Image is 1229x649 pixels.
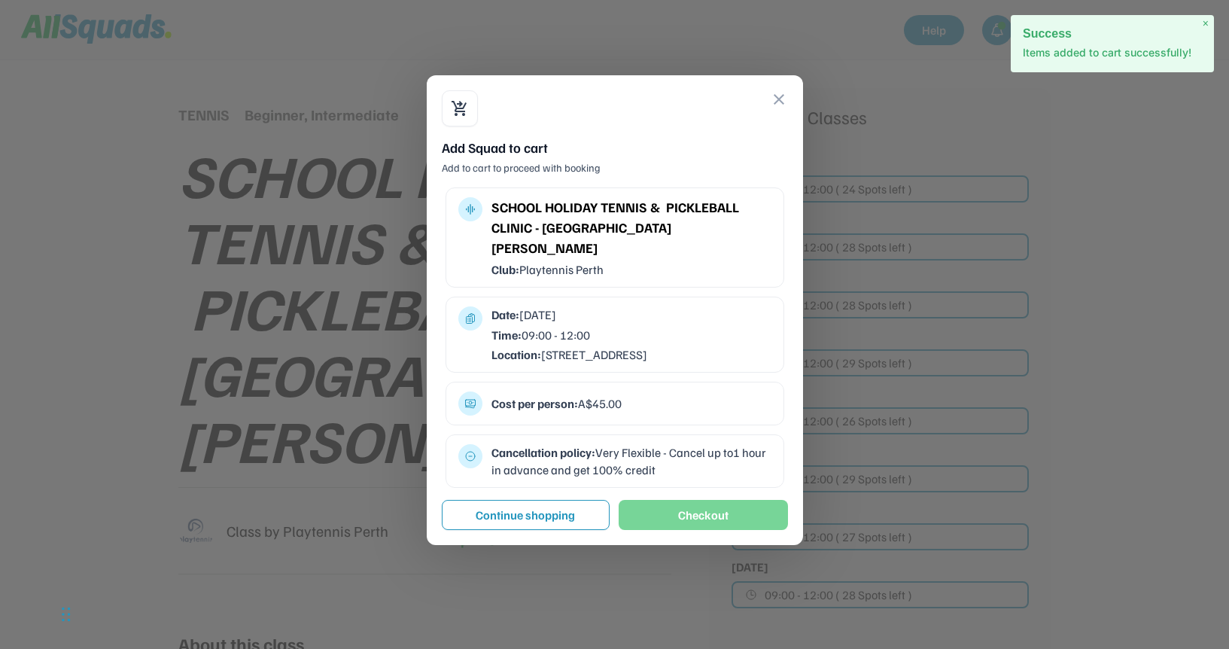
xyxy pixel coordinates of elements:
[451,99,469,117] button: shopping_cart_checkout
[491,328,522,343] strong: Time:
[491,396,578,411] strong: Cost per person:
[491,262,519,277] strong: Club:
[619,500,788,530] button: Checkout
[442,160,788,175] div: Add to cart to proceed with booking
[491,445,595,460] strong: Cancellation policy:
[442,139,788,157] div: Add Squad to cart
[491,327,771,343] div: 09:00 - 12:00
[491,261,771,278] div: Playtennis Perth
[770,90,788,108] button: close
[442,500,610,530] button: Continue shopping
[491,346,771,363] div: [STREET_ADDRESS]
[491,197,771,258] div: SCHOOL HOLIDAY TENNIS & PICKLEBALL CLINIC - [GEOGRAPHIC_DATA][PERSON_NAME]
[491,395,771,412] div: A$45.00
[1023,45,1202,60] p: Items added to cart successfully!
[1023,27,1202,40] h2: Success
[491,444,771,478] div: Very Flexible - Cancel up to1 hour in advance and get 100% credit
[491,347,541,362] strong: Location:
[491,306,771,323] div: [DATE]
[464,203,476,215] button: multitrack_audio
[1203,17,1209,30] span: ×
[491,307,519,322] strong: Date:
